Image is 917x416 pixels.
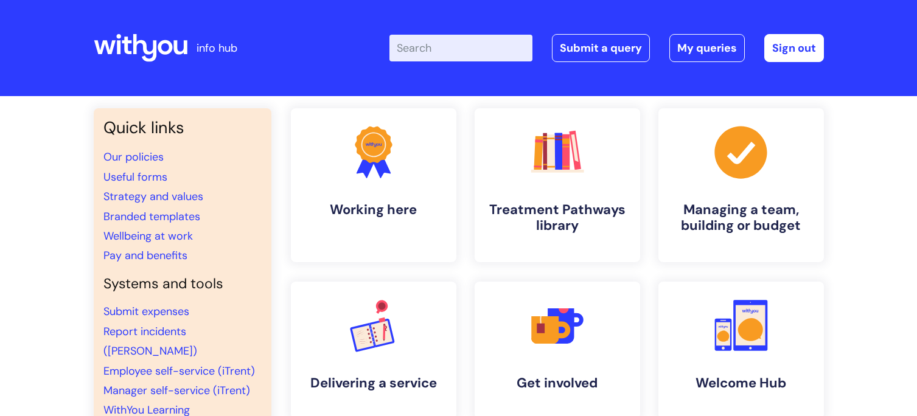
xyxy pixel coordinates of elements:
[552,34,650,62] a: Submit a query
[764,34,824,62] a: Sign out
[103,229,193,243] a: Wellbeing at work
[668,375,814,391] h4: Welcome Hub
[301,202,447,218] h4: Working here
[658,108,824,262] a: Managing a team, building or budget
[484,375,630,391] h4: Get involved
[291,108,456,262] a: Working here
[103,364,255,378] a: Employee self-service (iTrent)
[668,202,814,234] h4: Managing a team, building or budget
[389,35,532,61] input: Search
[103,383,250,398] a: Manager self-service (iTrent)
[103,324,197,358] a: Report incidents ([PERSON_NAME])
[103,304,189,319] a: Submit expenses
[103,118,262,137] h3: Quick links
[197,38,237,58] p: info hub
[389,34,824,62] div: | -
[103,170,167,184] a: Useful forms
[103,189,203,204] a: Strategy and values
[475,108,640,262] a: Treatment Pathways library
[103,150,164,164] a: Our policies
[103,209,200,224] a: Branded templates
[669,34,745,62] a: My queries
[103,248,187,263] a: Pay and benefits
[103,276,262,293] h4: Systems and tools
[301,375,447,391] h4: Delivering a service
[484,202,630,234] h4: Treatment Pathways library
